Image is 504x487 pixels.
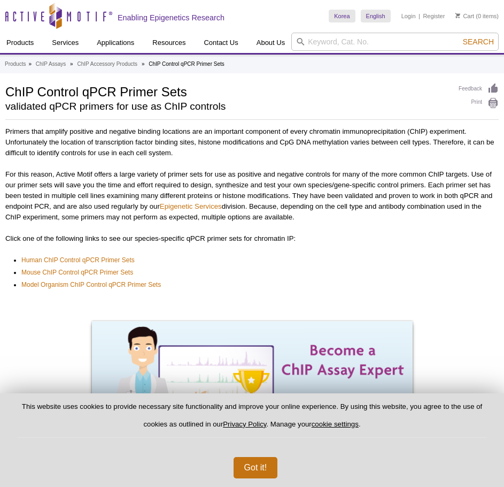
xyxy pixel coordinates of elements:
input: Keyword, Cat. No. [291,33,499,51]
button: Search [460,37,497,47]
a: Services [45,33,85,53]
h1: ChIP Control qPCR Primer Sets [5,83,448,99]
a: About Us [250,33,291,53]
p: Primers that amplify positive and negative binding locations are an important component of every ... [5,126,499,158]
li: » [70,61,73,67]
span: Search [463,37,494,46]
li: ChIP Control qPCR Primer Sets [149,61,224,67]
button: cookie settings [312,420,359,428]
a: Products [5,59,26,69]
a: Cart [455,12,474,20]
li: » [142,61,145,67]
img: Become a ChIP Assay Expert [92,321,413,444]
button: Got it! [234,457,278,478]
a: Privacy Policy [223,420,266,428]
p: For this reason, Active Motif offers a large variety of primer sets for use as positive and negat... [5,169,499,223]
a: Korea [329,10,355,22]
a: Feedback [459,83,499,95]
p: Click one of the following links to see our species-specific qPCR primer sets for chromatin IP: [5,233,499,244]
h2: validated qPCR primers for use as ChIP controls [5,102,448,111]
a: Contact Us [197,33,244,53]
a: Human ChIP Control qPCR Primer Sets [21,255,135,265]
a: English [361,10,391,22]
a: Resources [146,33,192,53]
a: Mouse ChIP Control qPCR Primer Sets [21,267,133,278]
li: (0 items) [455,10,499,22]
a: Register [423,12,445,20]
a: Model Organism ChIP Control qPCR Primer Sets [21,279,161,290]
a: ChIP Assays [36,59,66,69]
img: Your Cart [455,13,460,18]
li: | [418,10,420,22]
a: Print [459,97,499,109]
li: » [28,61,32,67]
a: Applications [90,33,141,53]
a: Epigenetic Services [160,202,222,210]
h2: Enabling Epigenetics Research [118,13,224,22]
p: This website uses cookies to provide necessary site functionality and improve your online experie... [17,402,487,438]
a: ChIP Accessory Products [77,59,137,69]
a: Login [401,12,416,20]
